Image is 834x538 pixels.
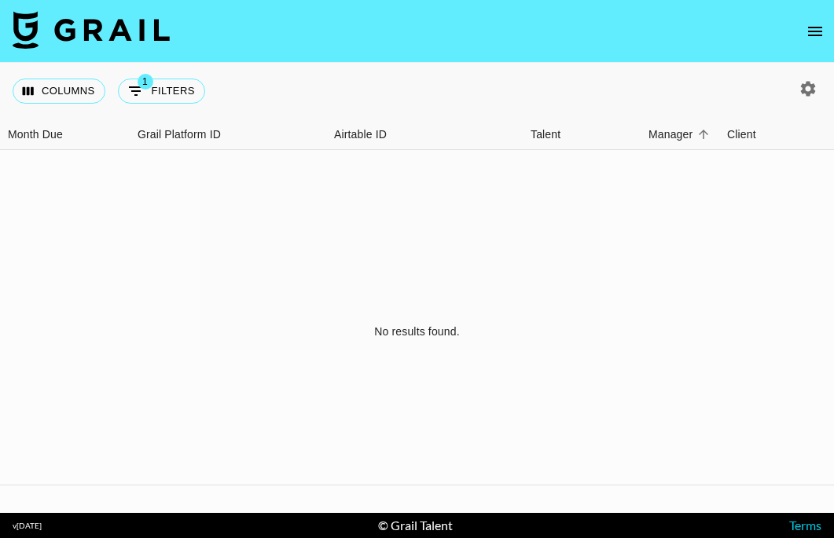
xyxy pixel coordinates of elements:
[118,79,205,104] button: Show filters
[531,119,560,150] div: Talent
[138,74,153,90] span: 1
[130,119,326,150] div: Grail Platform ID
[334,119,387,150] div: Airtable ID
[693,123,715,145] button: Sort
[13,11,170,49] img: Grail Talent
[13,521,42,531] div: v [DATE]
[523,119,641,150] div: Talent
[648,119,693,150] div: Manager
[13,79,105,104] button: Select columns
[378,518,453,533] div: © Grail Talent
[326,119,523,150] div: Airtable ID
[8,119,63,150] div: Month Due
[799,16,831,47] button: open drawer
[727,119,756,150] div: Client
[138,119,221,150] div: Grail Platform ID
[641,119,719,150] div: Manager
[789,518,821,533] a: Terms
